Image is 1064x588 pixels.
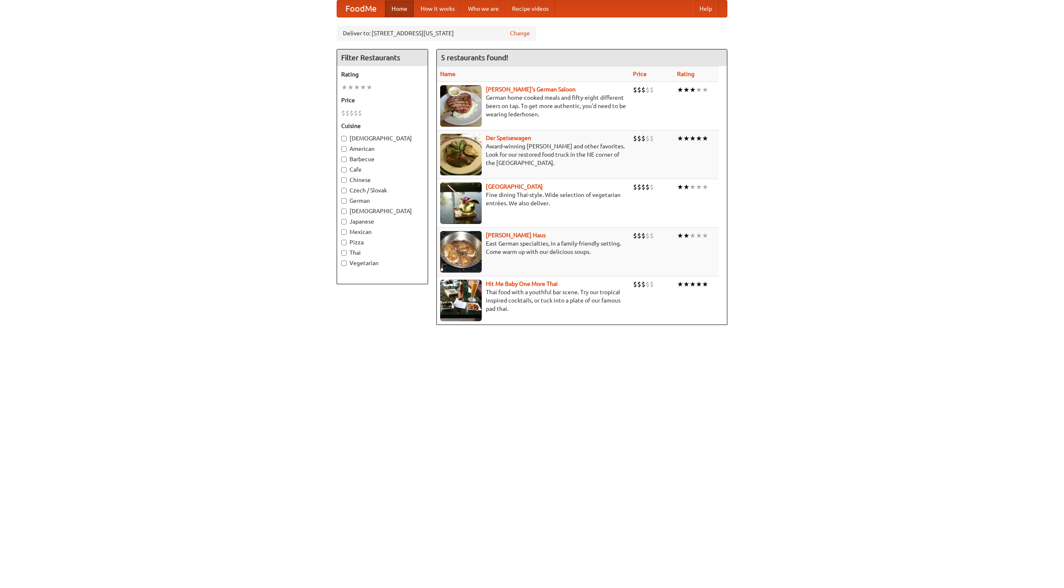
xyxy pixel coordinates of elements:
input: Mexican [341,229,347,235]
li: ★ [696,231,702,240]
li: $ [341,108,345,118]
li: $ [637,182,641,192]
li: ★ [347,83,354,92]
li: ★ [677,182,683,192]
li: $ [637,231,641,240]
li: $ [650,231,654,240]
a: [PERSON_NAME]'s German Saloon [486,86,576,93]
label: Cafe [341,165,424,174]
input: German [341,198,347,204]
input: Pizza [341,240,347,245]
p: Thai food with a youthful bar scene. Try our tropical inspired cocktails, or tuck into a plate of... [440,288,626,313]
a: Rating [677,71,695,77]
a: Hit Me Baby One More Thai [486,280,558,287]
li: $ [650,85,654,94]
h4: Filter Restaurants [337,49,428,66]
li: ★ [677,231,683,240]
li: $ [637,85,641,94]
li: ★ [690,182,696,192]
li: ★ [690,280,696,289]
label: Thai [341,248,424,257]
a: Help [693,0,719,17]
li: ★ [341,83,347,92]
label: Chinese [341,176,424,184]
li: ★ [683,231,690,240]
input: American [341,146,347,152]
li: $ [358,108,362,118]
img: speisewagen.jpg [440,134,482,175]
li: $ [641,85,645,94]
li: ★ [702,280,708,289]
input: [DEMOGRAPHIC_DATA] [341,136,347,141]
input: Thai [341,250,347,256]
p: Award-winning [PERSON_NAME] and other favorites. Look for our restored food truck in the NE corne... [440,142,626,167]
li: $ [633,85,637,94]
li: ★ [690,85,696,94]
li: $ [641,231,645,240]
li: ★ [683,280,690,289]
li: $ [633,231,637,240]
li: $ [645,231,650,240]
img: satay.jpg [440,182,482,224]
li: ★ [696,134,702,143]
a: Der Speisewagen [486,135,531,141]
li: ★ [696,280,702,289]
a: [GEOGRAPHIC_DATA] [486,183,543,190]
li: ★ [683,182,690,192]
label: Pizza [341,238,424,246]
img: babythai.jpg [440,280,482,321]
a: Change [510,29,530,37]
label: Mexican [341,228,424,236]
li: $ [633,134,637,143]
li: $ [350,108,354,118]
a: How it works [414,0,461,17]
label: American [341,145,424,153]
a: FoodMe [337,0,385,17]
li: ★ [702,134,708,143]
ng-pluralize: 5 restaurants found! [441,54,508,62]
label: Barbecue [341,155,424,163]
li: ★ [677,85,683,94]
li: $ [633,182,637,192]
li: ★ [702,85,708,94]
li: $ [641,280,645,289]
input: Cafe [341,167,347,172]
a: [PERSON_NAME] Haus [486,232,546,239]
li: ★ [354,83,360,92]
li: ★ [683,134,690,143]
label: [DEMOGRAPHIC_DATA] [341,207,424,215]
a: Name [440,71,456,77]
h5: Rating [341,70,424,79]
li: $ [650,134,654,143]
input: Vegetarian [341,261,347,266]
a: Home [385,0,414,17]
a: Recipe videos [505,0,555,17]
li: ★ [702,182,708,192]
img: esthers.jpg [440,85,482,127]
li: $ [633,280,637,289]
label: Japanese [341,217,424,226]
img: kohlhaus.jpg [440,231,482,273]
li: ★ [690,134,696,143]
p: East German specialties, in a family-friendly setting. Come warm up with our delicious soups. [440,239,626,256]
input: Japanese [341,219,347,224]
p: German home-cooked meals and fifty-eight different beers on tap. To get more authentic, you'd nee... [440,93,626,118]
li: ★ [677,280,683,289]
li: ★ [677,134,683,143]
input: Czech / Slovak [341,188,347,193]
li: $ [641,134,645,143]
li: $ [345,108,350,118]
h5: Price [341,96,424,104]
label: Vegetarian [341,259,424,267]
a: Price [633,71,647,77]
div: Deliver to: [STREET_ADDRESS][US_STATE] [337,26,536,41]
li: ★ [702,231,708,240]
li: $ [637,134,641,143]
label: Czech / Slovak [341,186,424,194]
li: ★ [690,231,696,240]
li: ★ [696,182,702,192]
li: $ [641,182,645,192]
